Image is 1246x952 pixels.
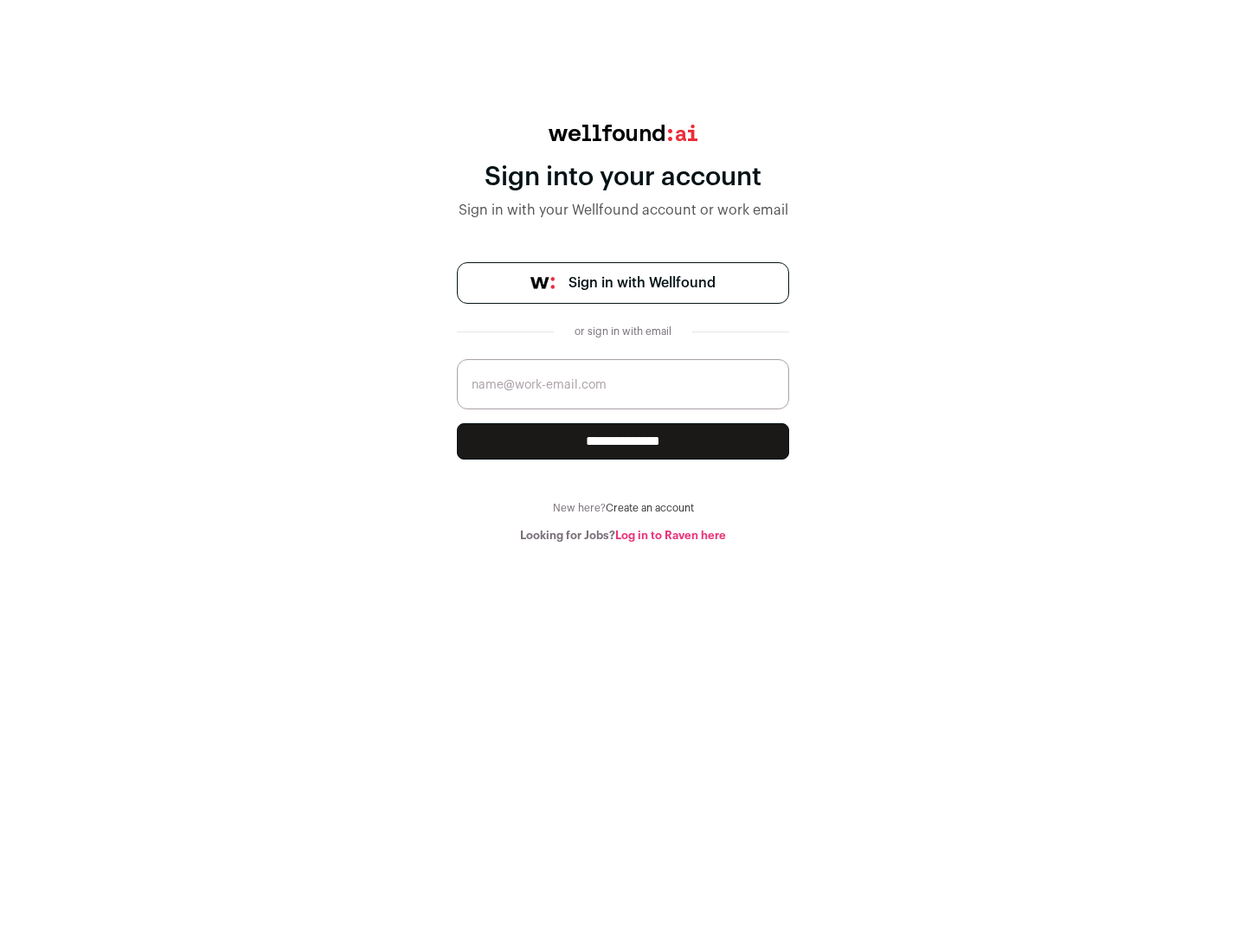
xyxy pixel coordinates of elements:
[457,529,789,543] div: Looking for Jobs?
[457,359,789,409] input: name@work-email.com
[606,503,694,513] a: Create an account
[457,501,789,515] div: New here?
[615,530,726,541] a: Log in to Raven here
[549,125,697,141] img: wellfound:ai
[530,277,555,289] img: wellfound-symbol-flush-black-fb3c872781a75f747ccb3a119075da62bfe97bd399995f84a933054e44a575c4.png
[568,273,716,293] span: Sign in with Wellfound
[568,325,678,338] div: or sign in with email
[457,200,789,221] div: Sign in with your Wellfound account or work email
[457,162,789,193] div: Sign into your account
[457,262,789,304] a: Sign in with Wellfound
